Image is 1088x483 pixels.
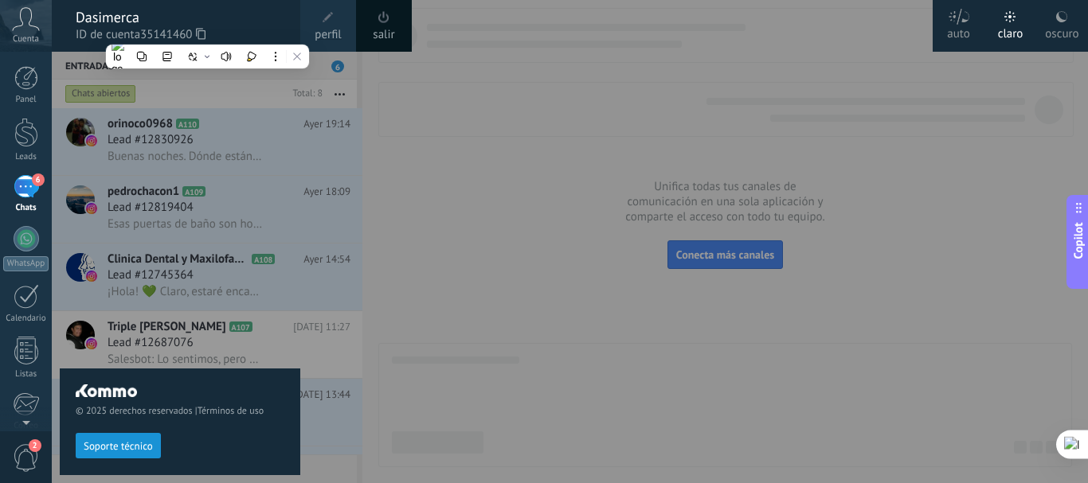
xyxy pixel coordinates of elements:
div: Listas [3,369,49,380]
button: Soporte técnico [76,433,161,458]
span: Cuenta [13,34,39,45]
span: Copilot [1070,222,1086,259]
div: Chats [3,203,49,213]
div: Panel [3,95,49,105]
div: Dasimerca [76,9,284,26]
span: Soporte técnico [84,441,153,452]
div: Calendario [3,314,49,324]
a: Términos de uso [198,405,264,417]
div: WhatsApp [3,256,49,271]
div: auto [947,10,970,52]
div: Leads [3,152,49,162]
span: ID de cuenta [76,26,284,44]
span: perfil [315,26,341,44]
div: claro [998,10,1023,52]
span: 6 [32,173,45,186]
span: 2 [29,439,41,452]
a: salir [373,26,394,44]
span: © 2025 derechos reservados | [76,405,284,417]
span: 35141460 [140,26,205,44]
a: Soporte técnico [76,439,161,451]
div: oscuro [1045,10,1078,52]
